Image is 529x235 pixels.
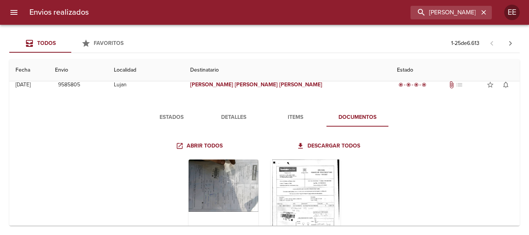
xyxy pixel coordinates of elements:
[108,59,184,81] th: Localidad
[55,78,83,92] button: 9585805
[414,82,419,87] span: radio_button_checked
[502,81,510,89] span: notifications_none
[422,82,426,87] span: radio_button_checked
[49,59,108,81] th: Envio
[448,81,455,89] span: Tiene documentos adjuntos
[331,113,384,122] span: Documentos
[501,34,520,53] span: Pagina siguiente
[174,139,226,153] a: Abrir todos
[504,5,520,20] div: Abrir información de usuario
[398,82,403,87] span: radio_button_checked
[37,40,56,46] span: Todos
[397,81,428,89] div: Entregado
[451,39,479,47] p: 1 - 25 de 6.613
[391,59,520,81] th: Estado
[498,77,514,93] button: Activar notificaciones
[9,59,49,81] th: Fecha
[486,81,494,89] span: star_border
[15,81,31,88] div: [DATE]
[483,39,501,47] span: Pagina anterior
[483,77,498,93] button: Agregar a favoritos
[141,108,388,127] div: Tabs detalle de guia
[145,113,198,122] span: Estados
[94,40,124,46] span: Favoritos
[295,139,363,153] a: Descargar todos
[455,81,463,89] span: No tiene pedido asociado
[235,81,278,88] em: [PERSON_NAME]
[279,81,322,88] em: [PERSON_NAME]
[9,34,133,53] div: Tabs Envios
[108,71,184,99] td: Lujan
[190,81,233,88] em: [PERSON_NAME]
[406,82,411,87] span: radio_button_checked
[207,113,260,122] span: Detalles
[504,5,520,20] div: EE
[269,113,322,122] span: Items
[29,6,89,19] h6: Envios realizados
[58,80,80,90] span: 9585805
[177,141,223,151] span: Abrir todos
[5,3,23,22] button: menu
[410,6,479,19] input: buscar
[298,141,360,151] span: Descargar todos
[184,59,391,81] th: Destinatario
